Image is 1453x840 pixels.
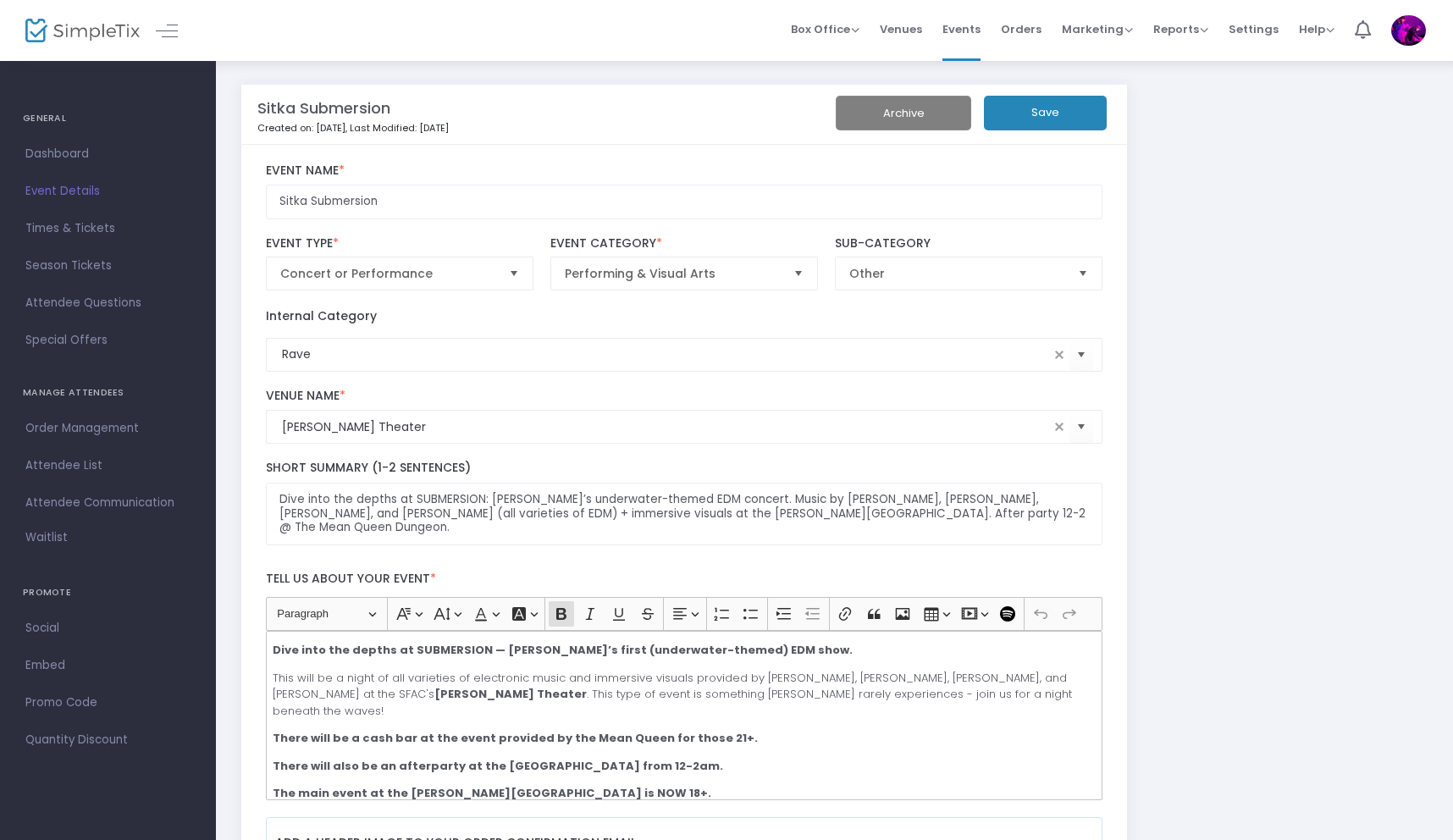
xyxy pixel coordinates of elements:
[25,218,191,240] span: Times & Tickets
[25,729,191,751] span: Quantity Discount
[269,601,384,627] button: Paragraph
[25,143,191,165] span: Dashboard
[273,758,723,774] strong: There will also be an afterparty at the [GEOGRAPHIC_DATA] from 12-2am.
[266,631,1103,800] div: Rich Text Editor, main
[787,257,810,290] button: Select
[835,236,1103,251] label: Sub-Category
[1153,21,1208,37] span: Reports
[791,21,859,37] span: Box Office
[273,785,711,801] strong: The main event at the [PERSON_NAME][GEOGRAPHIC_DATA] is NOW 18+.
[1069,337,1093,372] button: Select
[280,265,496,282] span: Concert or Performance
[502,257,526,290] button: Select
[942,8,981,51] span: Events
[1049,345,1069,365] span: clear
[266,307,377,325] label: Internal Category
[880,8,922,51] span: Venues
[266,459,471,476] span: Short Summary (1-2 Sentences)
[257,562,1111,597] label: Tell us about your event
[836,96,971,130] button: Archive
[282,418,1050,436] input: Select Venue
[849,265,1065,282] span: Other
[1229,8,1279,51] span: Settings
[25,529,68,546] span: Waitlist
[257,121,826,135] p: Created on: [DATE]
[266,597,1103,631] div: Editor toolbar
[550,236,819,251] label: Event Category
[565,265,781,282] span: Performing & Visual Arts
[23,102,193,135] h4: GENERAL
[273,670,1095,720] p: This will be a night of all varieties of electronic music and immersive visuals provided by [PERS...
[23,576,193,610] h4: PROMOTE
[257,97,390,119] m-panel-title: Sitka Submersion
[25,492,191,514] span: Attendee Communication
[25,417,191,439] span: Order Management
[277,604,365,624] span: Paragraph
[266,185,1103,219] input: Enter Event Name
[25,655,191,677] span: Embed
[25,180,191,202] span: Event Details
[282,345,1050,363] input: Select Event Internal Category
[25,292,191,314] span: Attendee Questions
[1049,417,1069,437] span: clear
[1071,257,1095,290] button: Select
[266,389,1103,404] label: Venue Name
[266,236,534,251] label: Event Type
[434,686,587,702] strong: [PERSON_NAME] Theater
[273,730,758,746] strong: There will be a cash bar at the event provided by the Mean Queen for those 21+.
[266,163,1103,179] label: Event Name
[25,455,191,477] span: Attendee List
[25,617,191,639] span: Social
[984,96,1107,130] button: Save
[345,121,449,135] span: , Last Modified: [DATE]
[25,692,191,714] span: Promo Code
[25,255,191,277] span: Season Tickets
[1062,21,1133,37] span: Marketing
[1069,410,1093,445] button: Select
[25,329,191,351] span: Special Offers
[1001,8,1041,51] span: Orders
[23,376,193,410] h4: MANAGE ATTENDEES
[273,642,853,658] strong: Dive into the depths at SUBMERSION — [PERSON_NAME]’s first (underwater-themed) EDM show.
[1299,21,1334,37] span: Help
